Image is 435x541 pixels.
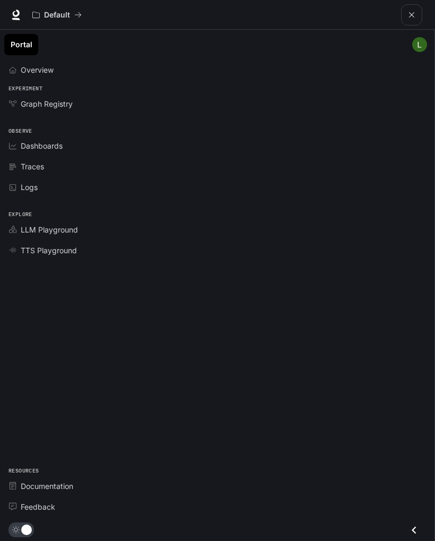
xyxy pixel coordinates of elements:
a: Documentation [4,477,430,495]
button: User avatar [409,34,430,55]
p: Default [44,11,70,20]
a: Traces [4,157,430,176]
img: User avatar [412,37,427,52]
span: Graph Registry [21,98,73,109]
span: Dashboards [21,140,63,151]
span: Traces [21,161,44,172]
span: LLM Playground [21,224,78,235]
span: Feedback [21,501,55,512]
a: LLM Playground [4,220,430,239]
span: TTS Playground [21,245,77,256]
button: Close drawer [402,519,426,541]
a: Overview [4,61,430,79]
a: Portal [4,34,38,55]
span: Dark mode toggle [21,523,32,535]
button: All workspaces [28,4,86,25]
a: Dashboards [4,136,430,155]
a: Graph Registry [4,95,430,113]
button: open drawer [401,4,422,25]
span: Logs [21,182,38,193]
a: Feedback [4,497,430,516]
span: Documentation [21,480,73,492]
a: Logs [4,178,430,196]
span: Overview [21,64,54,75]
a: TTS Playground [4,241,430,260]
